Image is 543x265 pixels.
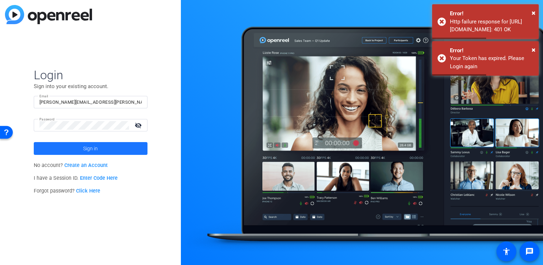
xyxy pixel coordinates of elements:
span: Forgot password? [34,188,101,194]
span: No account? [34,162,108,168]
button: Close [532,44,536,55]
mat-label: Password [39,117,55,121]
button: Close [532,7,536,18]
span: Sign in [83,140,98,157]
a: Create an Account [64,162,108,168]
div: Error! [450,10,533,18]
mat-icon: message [525,247,534,256]
button: Sign in [34,142,147,155]
div: Error! [450,47,533,55]
span: Login [34,67,147,82]
input: Enter Email Address [39,98,142,107]
div: Http failure response for https://capture.openreel.com/api/projects?limit=24&page=2&order_field=c... [450,18,533,34]
span: × [532,9,536,17]
img: blue-gradient.svg [5,5,92,24]
mat-icon: visibility_off [130,120,147,130]
mat-icon: accessibility [502,247,511,256]
span: I have a Session ID. [34,175,118,181]
p: Sign into your existing account. [34,82,147,90]
a: Enter Code Here [80,175,118,181]
span: × [532,45,536,54]
a: Click Here [76,188,100,194]
div: Your Token has expired. Please Login again [450,54,533,70]
mat-label: Email [39,94,48,98]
